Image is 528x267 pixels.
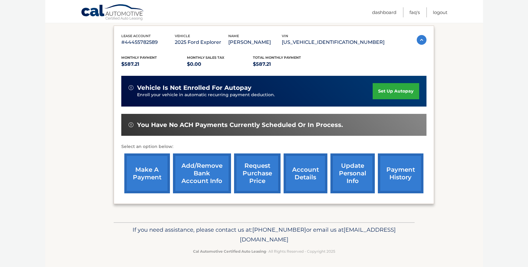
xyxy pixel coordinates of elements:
strong: Cal Automotive Certified Auto Leasing [193,249,266,254]
p: Enroll your vehicle in automatic recurring payment deduction. [137,92,373,98]
span: lease account [121,34,151,38]
span: Monthly sales Tax [187,55,224,60]
img: alert-white.svg [129,122,133,127]
span: [EMAIL_ADDRESS][DOMAIN_NAME] [240,226,396,243]
a: Add/Remove bank account info [173,153,231,193]
p: [US_VEHICLE_IDENTIFICATION_NUMBER] [282,38,385,47]
a: update personal info [330,153,375,193]
span: vin [282,34,288,38]
p: $587.21 [253,60,319,69]
a: request purchase price [234,153,281,193]
p: If you need assistance, please contact us at: or email us at [118,225,411,244]
a: Logout [433,7,447,17]
p: #44455782589 [121,38,175,47]
p: - All Rights Reserved - Copyright 2025 [118,248,411,255]
span: [PHONE_NUMBER] [252,226,306,233]
p: 2025 Ford Explorer [175,38,228,47]
a: set up autopay [373,83,419,99]
span: vehicle is not enrolled for autopay [137,84,251,92]
img: accordion-active.svg [417,35,426,45]
a: make a payment [124,153,170,193]
p: $587.21 [121,60,187,69]
span: vehicle [175,34,190,38]
p: [PERSON_NAME] [228,38,282,47]
a: Cal Automotive [81,4,145,22]
span: Monthly Payment [121,55,157,60]
span: You have no ACH payments currently scheduled or in process. [137,121,343,129]
a: Dashboard [372,7,396,17]
p: $0.00 [187,60,253,69]
span: name [228,34,239,38]
a: FAQ's [409,7,420,17]
p: Select an option below: [121,143,426,150]
span: Total Monthly Payment [253,55,301,60]
img: alert-white.svg [129,85,133,90]
a: payment history [378,153,423,193]
a: account details [284,153,327,193]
